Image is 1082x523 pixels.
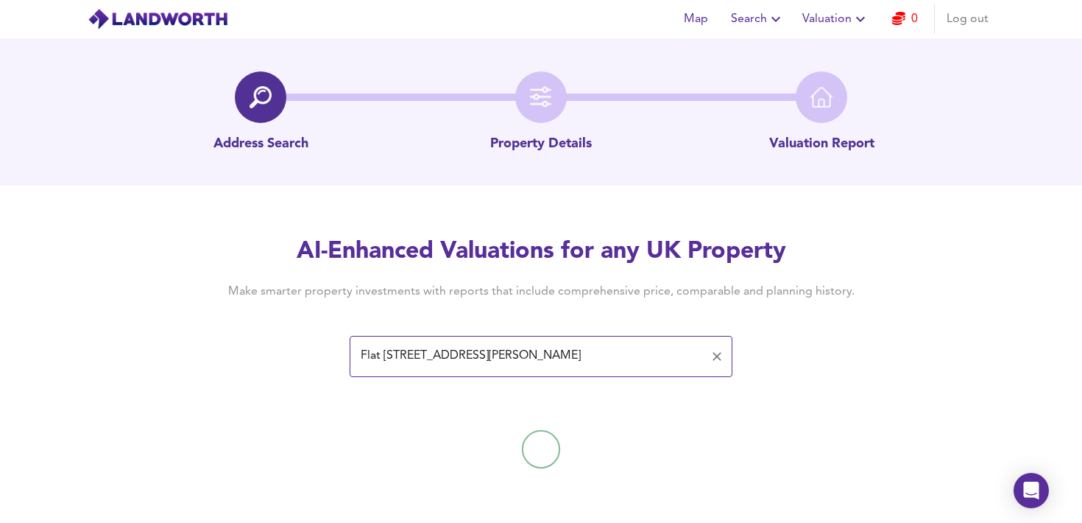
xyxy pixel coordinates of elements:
h4: Make smarter property investments with reports that include comprehensive price, comparable and p... [205,284,877,300]
img: search-icon [250,86,272,108]
button: Valuation [796,4,875,34]
img: Loading... [467,376,615,523]
input: Enter a postcode to start... [356,343,704,371]
span: Log out [947,9,989,29]
button: Clear [707,346,727,367]
img: home-icon [810,86,832,108]
span: Search [731,9,785,29]
img: logo [88,8,228,30]
button: Map [672,4,719,34]
button: Search [725,4,791,34]
button: 0 [881,4,928,34]
button: Log out [941,4,994,34]
div: Open Intercom Messenger [1014,473,1049,508]
img: filter-icon [530,86,552,108]
p: Valuation Report [769,135,874,154]
a: 0 [892,9,918,29]
p: Address Search [213,135,308,154]
span: Valuation [802,9,869,29]
span: Map [678,9,713,29]
h2: AI-Enhanced Valuations for any UK Property [205,236,877,268]
p: Property Details [490,135,592,154]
